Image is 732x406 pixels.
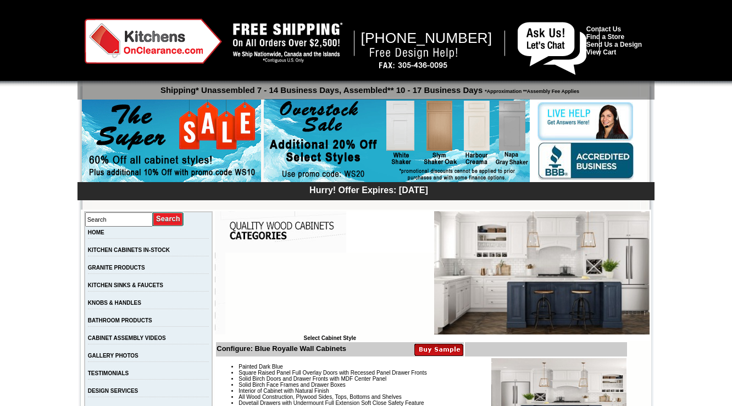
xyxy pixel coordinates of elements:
a: KITCHEN CABINETS IN-STOCK [88,247,170,253]
a: GALLERY PHOTOS [88,353,138,359]
a: HOME [88,229,104,235]
span: Square Raised Panel Full Overlay Doors with Recessed Panel Drawer Fronts [239,370,426,376]
span: *Approximation **Assembly Fee Applies [483,86,579,94]
a: DESIGN SERVICES [88,388,138,394]
span: [PHONE_NUMBER] [361,30,492,46]
span: Interior of Cabinet with Natural Finish [239,388,329,394]
a: KNOBS & HANDLES [88,300,141,306]
img: Kitchens on Clearance Logo [85,19,222,64]
a: Contact Us [586,25,621,33]
span: Solid Birch Face Frames and Drawer Boxes [239,382,346,388]
a: Find a Store [586,33,624,41]
div: Hurry! Offer Expires: [DATE] [83,184,655,195]
a: KITCHEN SINKS & FAUCETS [88,282,163,288]
a: GRANITE PRODUCTS [88,265,145,271]
iframe: Browser incompatible [225,253,434,335]
a: BATHROOM PRODUCTS [88,317,152,323]
a: TESTIMONIALS [88,370,129,376]
span: Painted Dark Blue [239,364,283,370]
a: Send Us a Design [586,41,642,48]
input: Submit [153,212,184,227]
b: Configure: Blue Royalle Wall Cabinets [217,344,346,353]
b: Select Cabinet Style [303,335,356,341]
span: All Wood Construction, Plywood Sides, Tops, Bottoms and Shelves [239,394,401,400]
a: View Cart [586,48,616,56]
img: Blue Royalle [434,211,650,334]
a: CABINET ASSEMBLY VIDEOS [88,335,166,341]
span: Solid Birch Doors and Drawer Fronts with MDF Center Panel [239,376,386,382]
p: Shipping* Unassembled 7 - 14 Business Days, Assembled** 10 - 17 Business Days [83,80,655,95]
span: Dovetail Drawers with Undermount Full Extension Soft Close Safety Feature [239,400,424,406]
